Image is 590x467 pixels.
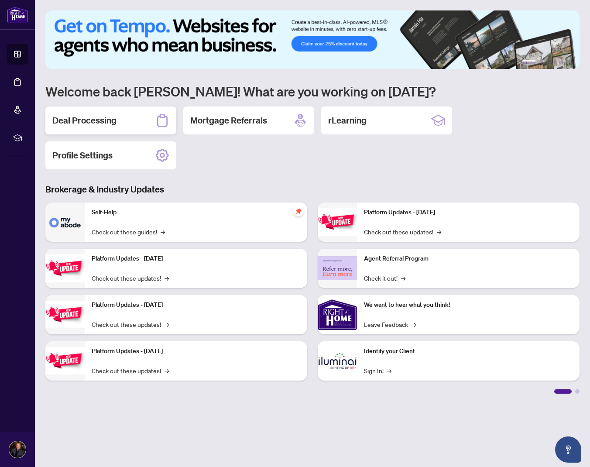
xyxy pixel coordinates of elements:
button: 4 [553,60,557,64]
img: Agent Referral Program [318,256,357,280]
span: pushpin [293,206,304,216]
button: 6 [567,60,571,64]
img: Identify your Client [318,341,357,381]
p: We want to hear what you think! [364,300,573,310]
span: → [165,273,169,283]
span: → [387,366,391,375]
h2: Profile Settings [52,149,113,161]
span: → [165,319,169,329]
h2: Deal Processing [52,114,117,127]
h1: Welcome back [PERSON_NAME]! What are you working on [DATE]? [45,83,580,100]
img: logo [7,7,28,23]
span: → [401,273,405,283]
button: 5 [560,60,564,64]
a: Sign In!→ [364,366,391,375]
p: Platform Updates - [DATE] [92,300,300,310]
p: Platform Updates - [DATE] [92,347,300,356]
p: Platform Updates - [DATE] [92,254,300,264]
p: Identify your Client [364,347,573,356]
img: Self-Help [45,203,85,242]
p: Platform Updates - [DATE] [364,208,573,217]
a: Check out these updates!→ [92,273,169,283]
img: Platform Updates - June 23, 2025 [318,208,357,236]
span: → [437,227,441,237]
a: Leave Feedback→ [364,319,416,329]
p: Agent Referral Program [364,254,573,264]
button: 2 [539,60,543,64]
span: → [165,366,169,375]
img: Platform Updates - July 21, 2025 [45,301,85,328]
a: Check it out!→ [364,273,405,283]
img: Platform Updates - July 8, 2025 [45,347,85,374]
p: Self-Help [92,208,300,217]
img: Platform Updates - September 16, 2025 [45,254,85,282]
button: Open asap [555,436,581,463]
img: We want to hear what you think! [318,295,357,334]
a: Check out these updates!→ [92,319,169,329]
img: Slide 0 [45,10,580,69]
span: → [412,319,416,329]
a: Check out these guides!→ [92,227,165,237]
h2: rLearning [328,114,367,127]
button: 1 [522,60,536,64]
button: 3 [546,60,550,64]
h2: Mortgage Referrals [190,114,267,127]
a: Check out these updates!→ [92,366,169,375]
span: → [161,227,165,237]
a: Check out these updates!→ [364,227,441,237]
img: Profile Icon [9,441,26,458]
h3: Brokerage & Industry Updates [45,183,580,196]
